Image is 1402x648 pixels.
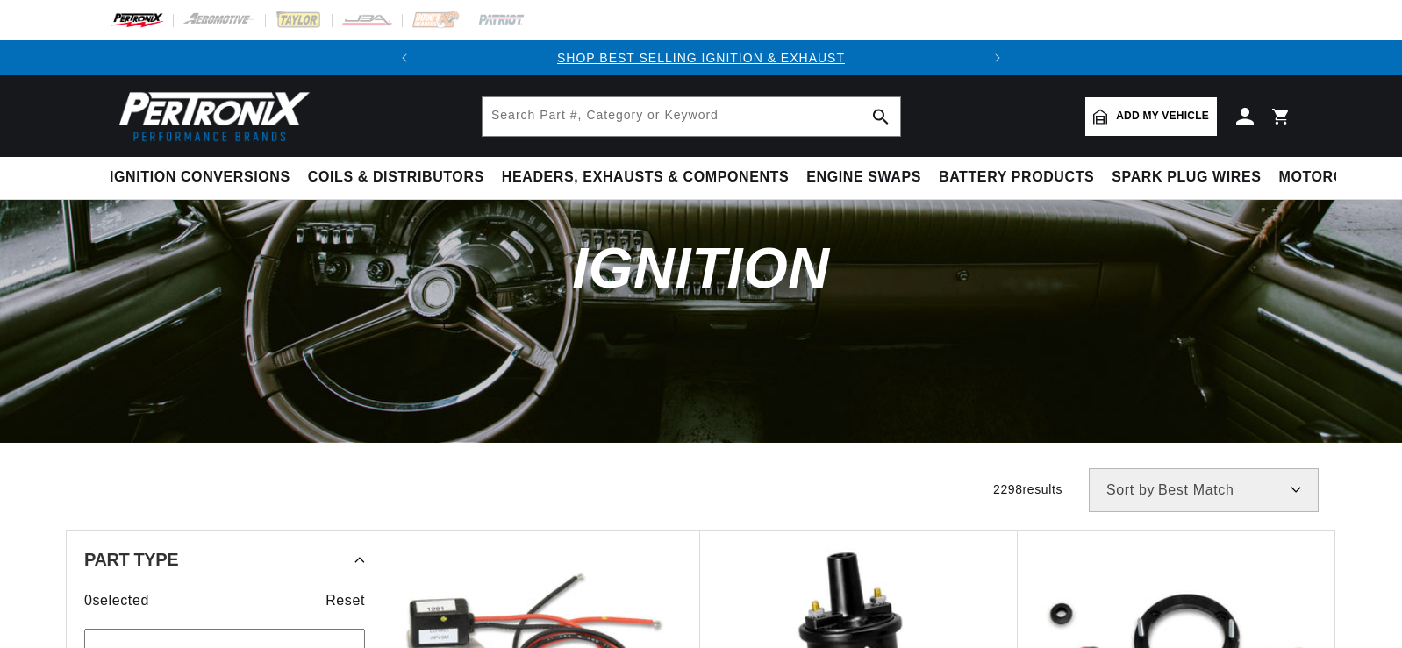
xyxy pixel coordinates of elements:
span: Ignition Conversions [110,168,290,187]
summary: Motorcycle [1270,157,1392,198]
summary: Coils & Distributors [299,157,493,198]
span: Spark Plug Wires [1112,168,1261,187]
summary: Headers, Exhausts & Components [493,157,798,198]
summary: Engine Swaps [798,157,930,198]
span: Engine Swaps [806,168,921,187]
slideshow-component: Translation missing: en.sections.announcements.announcement_bar [66,40,1336,75]
a: Add my vehicle [1085,97,1217,136]
span: Reset [325,589,365,612]
summary: Spark Plug Wires [1103,157,1270,198]
a: SHOP BEST SELLING IGNITION & EXHAUST [557,51,845,65]
input: Search Part #, Category or Keyword [483,97,900,136]
div: Announcement [422,48,980,68]
img: Pertronix [110,86,311,146]
span: Headers, Exhausts & Components [502,168,789,187]
span: Battery Products [939,168,1094,187]
div: 1 of 2 [422,48,980,68]
span: Sort by [1106,483,1155,497]
span: Ignition [572,236,830,300]
span: 2298 results [993,482,1062,496]
select: Sort by [1089,468,1319,512]
button: Translation missing: en.sections.announcements.next_announcement [980,40,1015,75]
span: Add my vehicle [1116,108,1209,125]
span: Coils & Distributors [308,168,484,187]
button: Translation missing: en.sections.announcements.previous_announcement [387,40,422,75]
summary: Battery Products [930,157,1103,198]
span: Motorcycle [1279,168,1384,187]
button: search button [862,97,900,136]
summary: Ignition Conversions [110,157,299,198]
span: 0 selected [84,589,149,612]
span: Part Type [84,551,178,568]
